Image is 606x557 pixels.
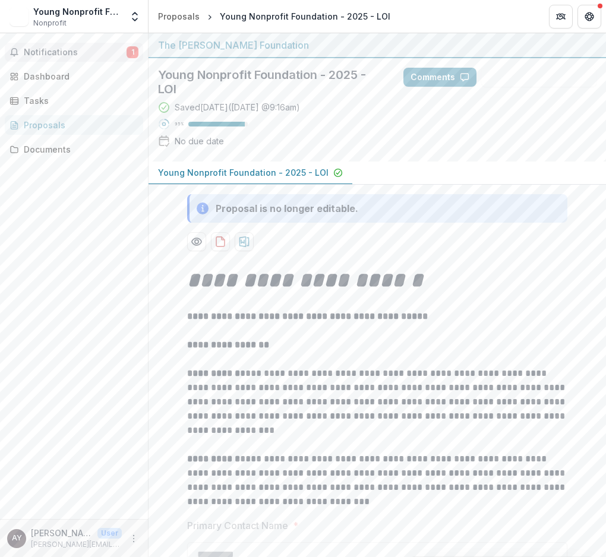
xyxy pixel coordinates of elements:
div: No due date [175,135,224,147]
div: Proposals [24,119,134,131]
button: download-proposal [211,232,230,251]
button: Get Help [577,5,601,29]
a: Proposals [153,8,204,25]
div: Proposals [158,10,200,23]
div: Young Nonprofit Foundation [33,5,122,18]
h2: Young Nonprofit Foundation - 2025 - LOI [158,68,384,96]
div: Documents [24,143,134,156]
div: Young Nonprofit Foundation - 2025 - LOI [220,10,390,23]
div: The [PERSON_NAME] Foundation [158,38,596,52]
button: Answer Suggestions [481,68,596,87]
button: Partners [549,5,573,29]
span: Notifications [24,48,127,58]
button: Comments [403,68,476,87]
span: 1 [127,46,138,58]
a: Documents [5,140,143,159]
button: Preview c08e167f-6bbc-451a-8dd8-774ea71ee5d6-0.pdf [187,232,206,251]
p: [PERSON_NAME][EMAIL_ADDRESS][DOMAIN_NAME] [31,539,122,550]
a: Tasks [5,91,143,110]
p: [PERSON_NAME] [31,527,93,539]
img: Young Nonprofit Foundation [10,7,29,26]
button: More [127,531,141,546]
button: download-proposal [235,232,254,251]
p: Primary Contact Name [187,518,288,533]
p: User [97,528,122,539]
div: Saved [DATE] ( [DATE] @ 9:16am ) [175,101,300,113]
div: Dashboard [24,70,134,83]
div: Tasks [24,94,134,107]
p: 95 % [175,120,184,128]
div: Proposal is no longer editable. [216,201,358,216]
div: Amya Young [12,534,22,542]
button: Open entity switcher [127,5,143,29]
button: Notifications1 [5,43,143,62]
a: Dashboard [5,67,143,86]
nav: breadcrumb [153,8,395,25]
p: Young Nonprofit Foundation - 2025 - LOI [158,166,329,179]
span: Nonprofit [33,18,67,29]
a: Proposals [5,115,143,135]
